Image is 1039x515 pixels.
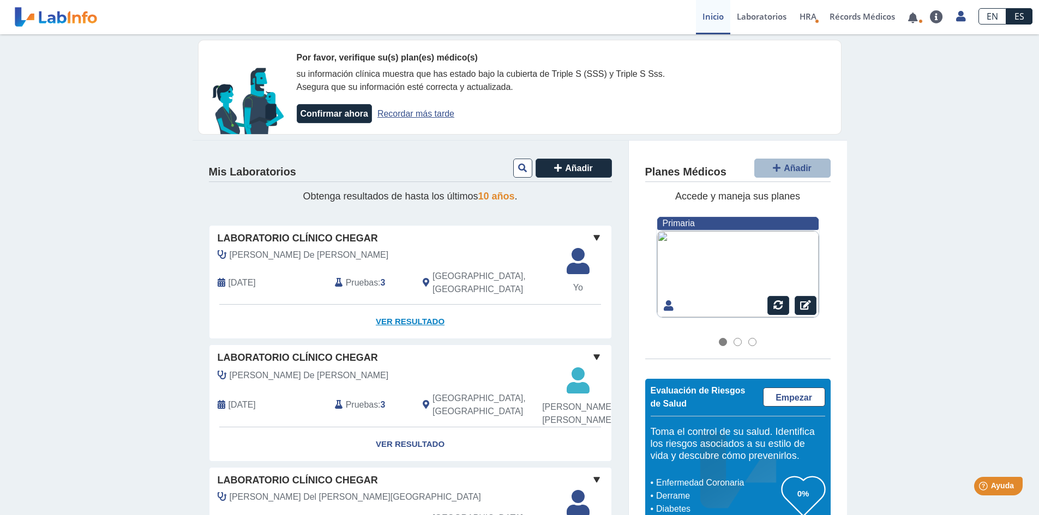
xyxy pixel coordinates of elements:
[346,398,378,411] span: Pruebas
[651,386,746,408] span: Evaluación de Riesgos de Salud
[565,163,593,173] span: Añadir
[381,400,386,409] b: 3
[645,166,726,179] h4: Planes Médicos
[653,476,782,489] li: Enfermedad Coronaria
[800,11,816,22] span: HRA
[782,487,825,500] h3: 0%
[230,249,389,262] span: Lopez De La Cruz, Carmen
[230,369,389,382] span: Lopez De La Cruz, Carmen
[209,305,611,339] a: Ver Resultado
[478,191,515,202] span: 10 años
[653,489,782,502] li: Derrame
[218,231,378,246] span: Laboratorio Clínico Chegar
[784,163,812,173] span: Añadir
[433,392,553,418] span: Rio Grande, PR
[1006,8,1032,25] a: ES
[218,350,378,365] span: Laboratorio Clínico Chegar
[327,270,415,296] div: :
[433,270,553,296] span: Rio Grande, PR
[297,69,665,92] span: su información clínica muestra que has estado bajo la cubierta de Triple S (SSS) y Triple S Sss. ...
[978,8,1006,25] a: EN
[754,159,831,178] button: Añadir
[346,276,378,289] span: Pruebas
[560,281,596,294] span: Yo
[675,191,800,202] span: Accede y maneja sus planes
[536,159,612,178] button: Añadir
[763,387,825,407] a: Empezar
[377,109,454,118] a: Recordar más tarde
[230,490,481,504] span: Bayron Del Valle, Mariela
[542,401,614,427] span: [PERSON_NAME] [PERSON_NAME]
[229,276,256,289] span: 2025-10-06
[297,51,684,64] div: Por favor, verifique su(s) plan(es) médico(s)
[381,278,386,287] b: 3
[776,393,812,402] span: Empezar
[209,166,296,179] h4: Mis Laboratorios
[303,191,517,202] span: Obtenga resultados de hasta los últimos .
[942,472,1027,503] iframe: Help widget launcher
[297,104,372,123] button: Confirmar ahora
[327,391,415,419] div: :
[663,219,695,228] span: Primaria
[209,427,611,462] a: Ver Resultado
[218,473,378,488] span: Laboratorio Clínico Chegar
[229,398,256,411] span: 2025-10-06
[651,426,825,462] h5: Toma el control de su salud. Identifica los riesgos asociados a su estilo de vida y descubre cómo...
